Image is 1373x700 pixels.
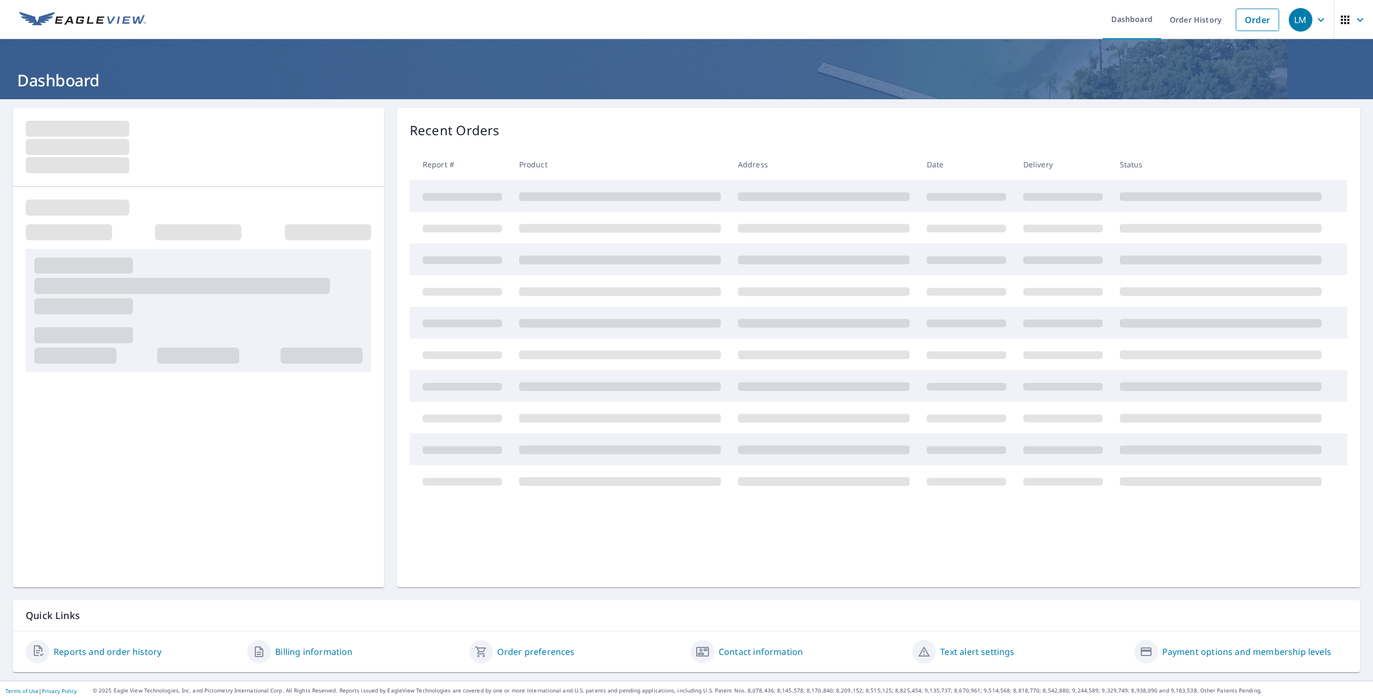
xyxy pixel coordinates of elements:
[719,645,803,658] a: Contact information
[1162,645,1331,658] a: Payment options and membership levels
[1015,149,1111,180] th: Delivery
[5,688,77,694] p: |
[729,149,918,180] th: Address
[918,149,1015,180] th: Date
[54,645,161,658] a: Reports and order history
[940,645,1014,658] a: Text alert settings
[19,12,146,28] img: EV Logo
[13,69,1360,91] h1: Dashboard
[26,609,1347,622] p: Quick Links
[410,121,500,140] p: Recent Orders
[42,687,77,695] a: Privacy Policy
[5,687,39,695] a: Terms of Use
[1236,9,1279,31] a: Order
[410,149,511,180] th: Report #
[1111,149,1330,180] th: Status
[275,645,352,658] a: Billing information
[93,687,1368,695] p: © 2025 Eagle View Technologies, Inc. and Pictometry International Corp. All Rights Reserved. Repo...
[511,149,729,180] th: Product
[1289,8,1312,32] div: LM
[497,645,575,658] a: Order preferences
